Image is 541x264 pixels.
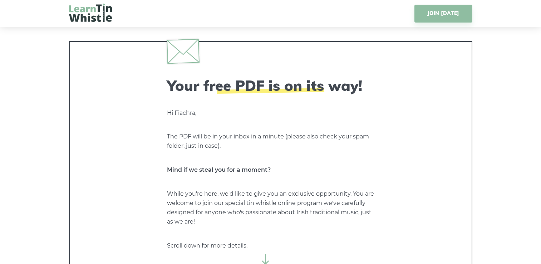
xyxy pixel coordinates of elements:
p: Hi Fiachra, [167,108,374,118]
p: Scroll down for more details. [167,241,374,250]
p: While you're here, we'd like to give you an exclusive opportunity. You are welcome to join our sp... [167,189,374,226]
strong: Mind if we steal you for a moment? [167,166,271,173]
a: JOIN [DATE] [414,5,472,23]
p: The PDF will be in your inbox in a minute (please also check your spam folder, just in case). [167,132,374,151]
img: envelope.svg [166,39,199,64]
h2: Your free PDF is on its way! [167,77,374,94]
img: LearnTinWhistle.com [69,4,112,22]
